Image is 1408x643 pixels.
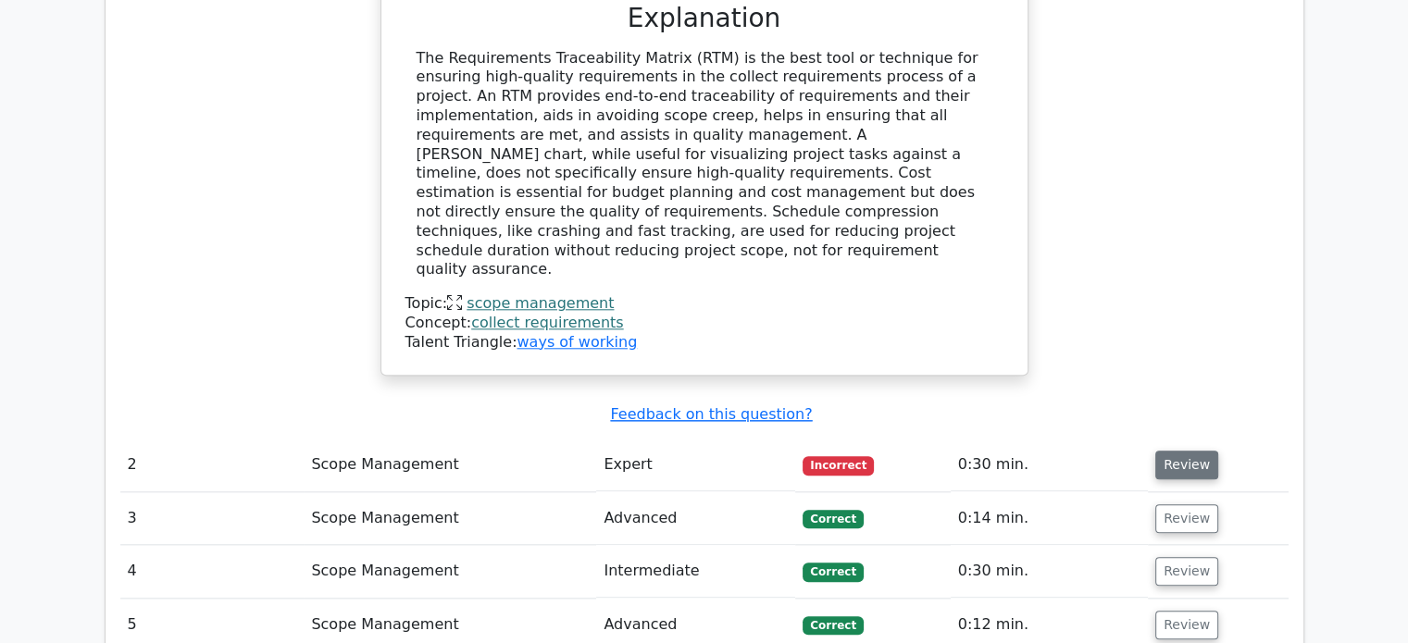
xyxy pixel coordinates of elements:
[120,492,305,545] td: 3
[596,545,795,598] td: Intermediate
[596,492,795,545] td: Advanced
[803,563,863,581] span: Correct
[1155,504,1218,533] button: Review
[951,492,1148,545] td: 0:14 min.
[803,510,863,528] span: Correct
[951,439,1148,491] td: 0:30 min.
[417,3,992,34] h3: Explanation
[517,333,637,351] a: ways of working
[120,545,305,598] td: 4
[304,545,596,598] td: Scope Management
[803,616,863,635] span: Correct
[120,439,305,491] td: 2
[1155,451,1218,479] button: Review
[951,545,1148,598] td: 0:30 min.
[610,405,812,423] a: Feedback on this question?
[417,49,992,280] div: The Requirements Traceability Matrix (RTM) is the best tool or technique for ensuring high-qualit...
[304,439,596,491] td: Scope Management
[467,294,614,312] a: scope management
[405,314,1003,333] div: Concept:
[1155,611,1218,639] button: Review
[803,456,874,475] span: Incorrect
[1155,557,1218,586] button: Review
[596,439,795,491] td: Expert
[405,294,1003,352] div: Talent Triangle:
[304,492,596,545] td: Scope Management
[471,314,624,331] a: collect requirements
[405,294,1003,314] div: Topic:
